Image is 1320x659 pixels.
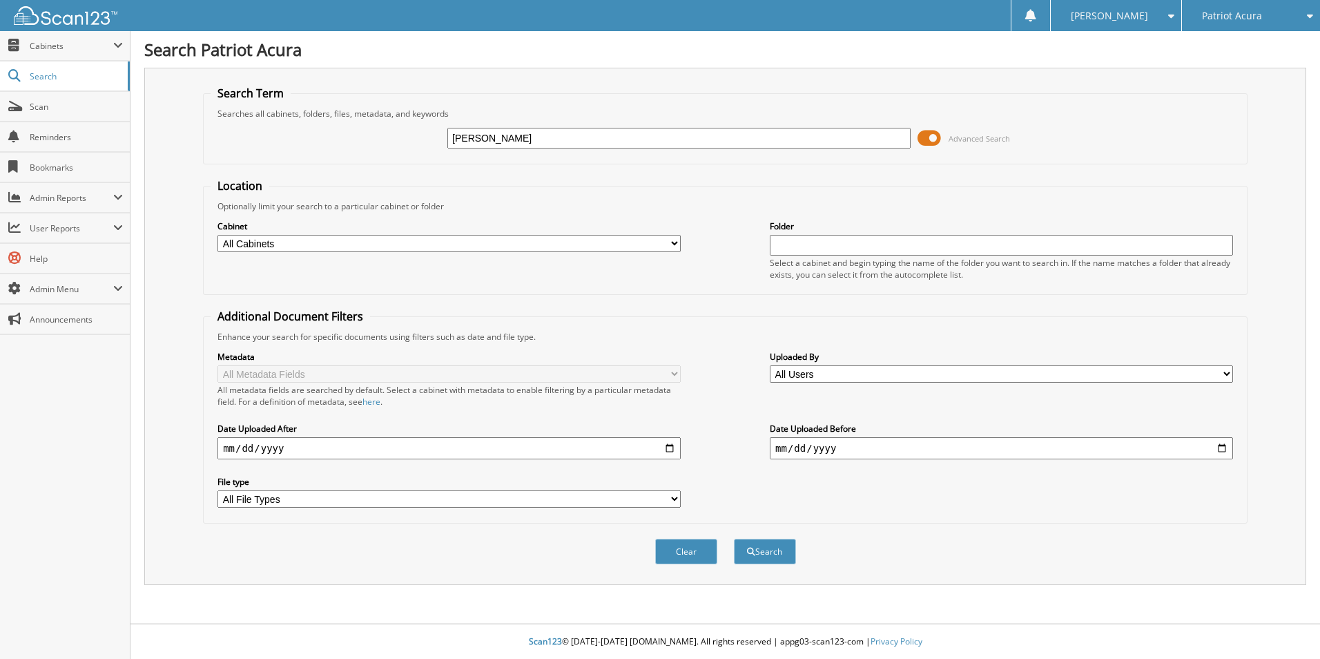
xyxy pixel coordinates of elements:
div: Optionally limit your search to a particular cabinet or folder [211,200,1240,212]
h1: Search Patriot Acura [144,38,1306,61]
span: User Reports [30,222,113,234]
legend: Additional Document Filters [211,309,370,324]
label: Folder [770,220,1233,232]
div: Select a cabinet and begin typing the name of the folder you want to search in. If the name match... [770,257,1233,280]
span: Admin Menu [30,283,113,295]
div: Enhance your search for specific documents using filters such as date and file type. [211,331,1240,343]
span: Advanced Search [949,133,1010,144]
img: scan123-logo-white.svg [14,6,117,25]
span: Patriot Acura [1202,12,1262,20]
label: Date Uploaded After [217,423,681,434]
label: Cabinet [217,220,681,232]
span: Cabinets [30,40,113,52]
label: Metadata [217,351,681,363]
button: Clear [655,539,717,564]
a: here [362,396,380,408]
legend: Location [211,178,269,193]
label: Uploaded By [770,351,1233,363]
span: [PERSON_NAME] [1071,12,1148,20]
legend: Search Term [211,86,291,101]
a: Privacy Policy [871,636,922,647]
span: Scan123 [529,636,562,647]
input: end [770,437,1233,459]
span: Reminders [30,131,123,143]
span: Bookmarks [30,162,123,173]
span: Announcements [30,314,123,325]
button: Search [734,539,796,564]
label: File type [217,476,681,488]
div: © [DATE]-[DATE] [DOMAIN_NAME]. All rights reserved | appg03-scan123-com | [130,625,1320,659]
iframe: Chat Widget [1251,593,1320,659]
span: Search [30,70,121,82]
input: start [217,437,681,459]
div: Searches all cabinets, folders, files, metadata, and keywords [211,108,1240,120]
div: All metadata fields are searched by default. Select a cabinet with metadata to enable filtering b... [217,384,681,408]
span: Help [30,253,123,265]
span: Admin Reports [30,192,113,204]
label: Date Uploaded Before [770,423,1233,434]
span: Scan [30,101,123,113]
